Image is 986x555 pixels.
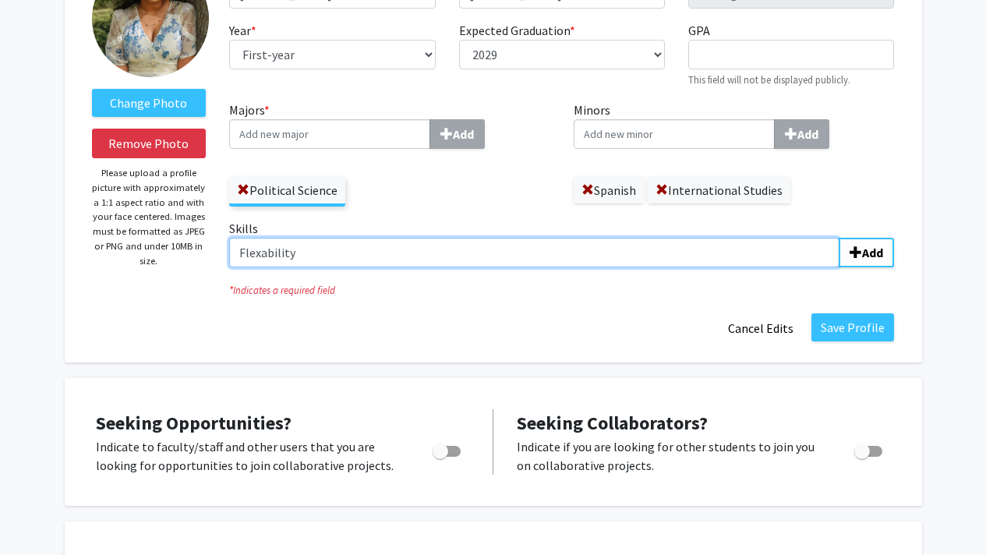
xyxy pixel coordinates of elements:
small: This field will not be displayed publicly. [688,73,850,86]
iframe: Chat [12,485,66,543]
div: Toggle [426,437,469,461]
b: Add [862,245,883,260]
button: Remove Photo [92,129,207,158]
input: SkillsAdd [229,238,839,267]
button: Majors* [429,119,485,149]
input: MinorsAdd [574,119,775,149]
button: Skills [839,238,894,267]
label: International Studies [648,177,790,203]
p: Indicate to faculty/staff and other users that you are looking for opportunities to join collabor... [96,437,403,475]
div: Toggle [848,437,891,461]
label: Expected Graduation [459,21,575,40]
p: Indicate if you are looking for other students to join you on collaborative projects. [517,437,825,475]
b: Add [797,126,818,142]
button: Minors [774,119,829,149]
input: Majors*Add [229,119,430,149]
button: Cancel Edits [718,313,804,343]
b: Add [453,126,474,142]
label: Skills [229,219,894,267]
button: Save Profile [811,313,894,341]
label: Political Science [229,177,345,203]
span: Seeking Opportunities? [96,411,292,435]
span: Seeking Collaborators? [517,411,708,435]
label: Year [229,21,256,40]
label: Minors [574,101,895,149]
p: Please upload a profile picture with approximately a 1:1 aspect ratio and with your face centered... [92,166,207,268]
label: Majors [229,101,550,149]
label: Spanish [574,177,644,203]
label: GPA [688,21,710,40]
i: Indicates a required field [229,283,894,298]
label: ChangeProfile Picture [92,89,207,117]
